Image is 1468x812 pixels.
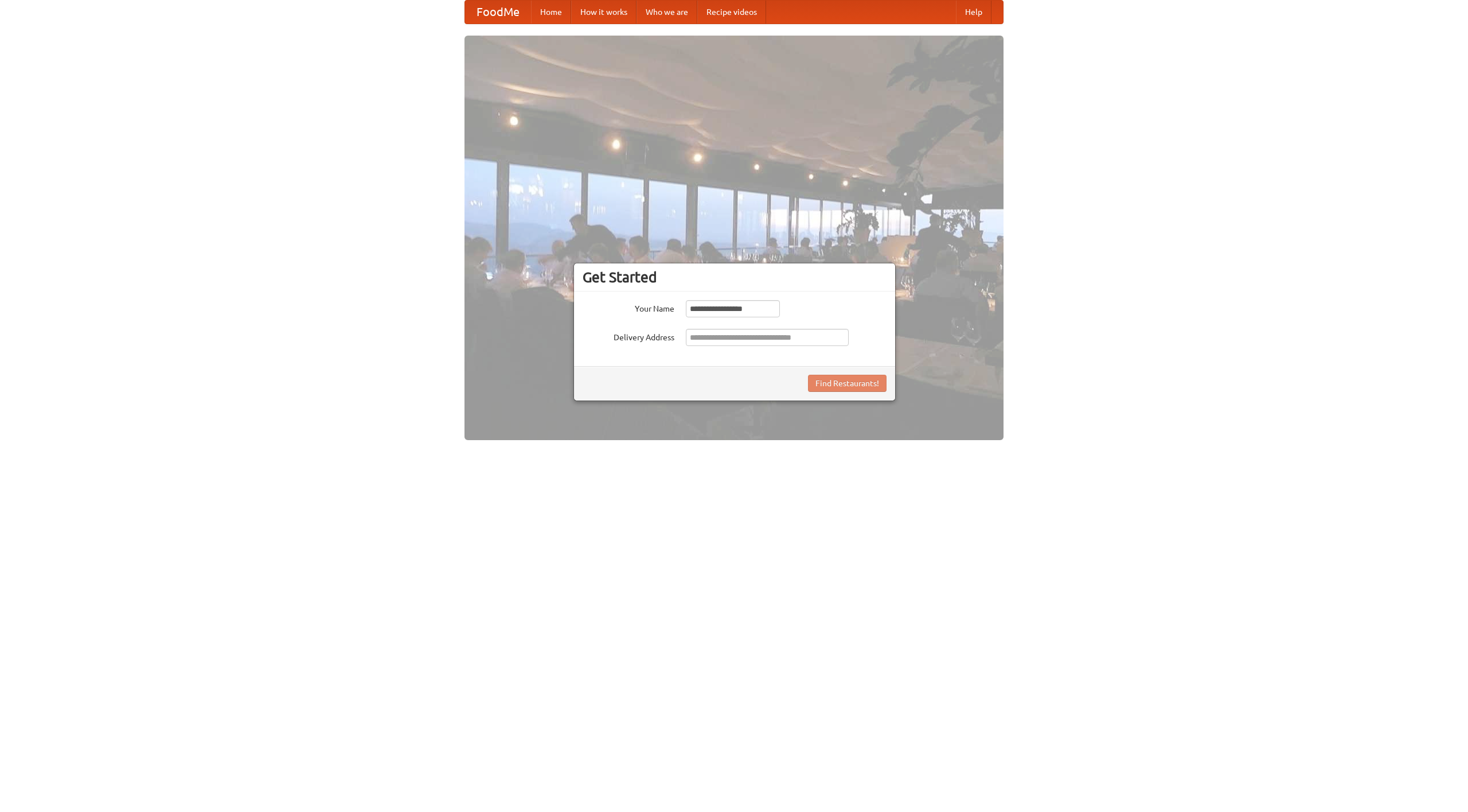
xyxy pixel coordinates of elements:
a: FoodMe [465,1,531,24]
label: Delivery Address [583,329,674,343]
a: Help [956,1,991,24]
h3: Get Started [583,269,887,286]
button: Find Restaurants! [808,375,887,392]
a: Recipe videos [697,1,766,24]
a: How it works [571,1,637,24]
a: Home [531,1,571,24]
a: Who we are [637,1,697,24]
label: Your Name [583,300,674,314]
